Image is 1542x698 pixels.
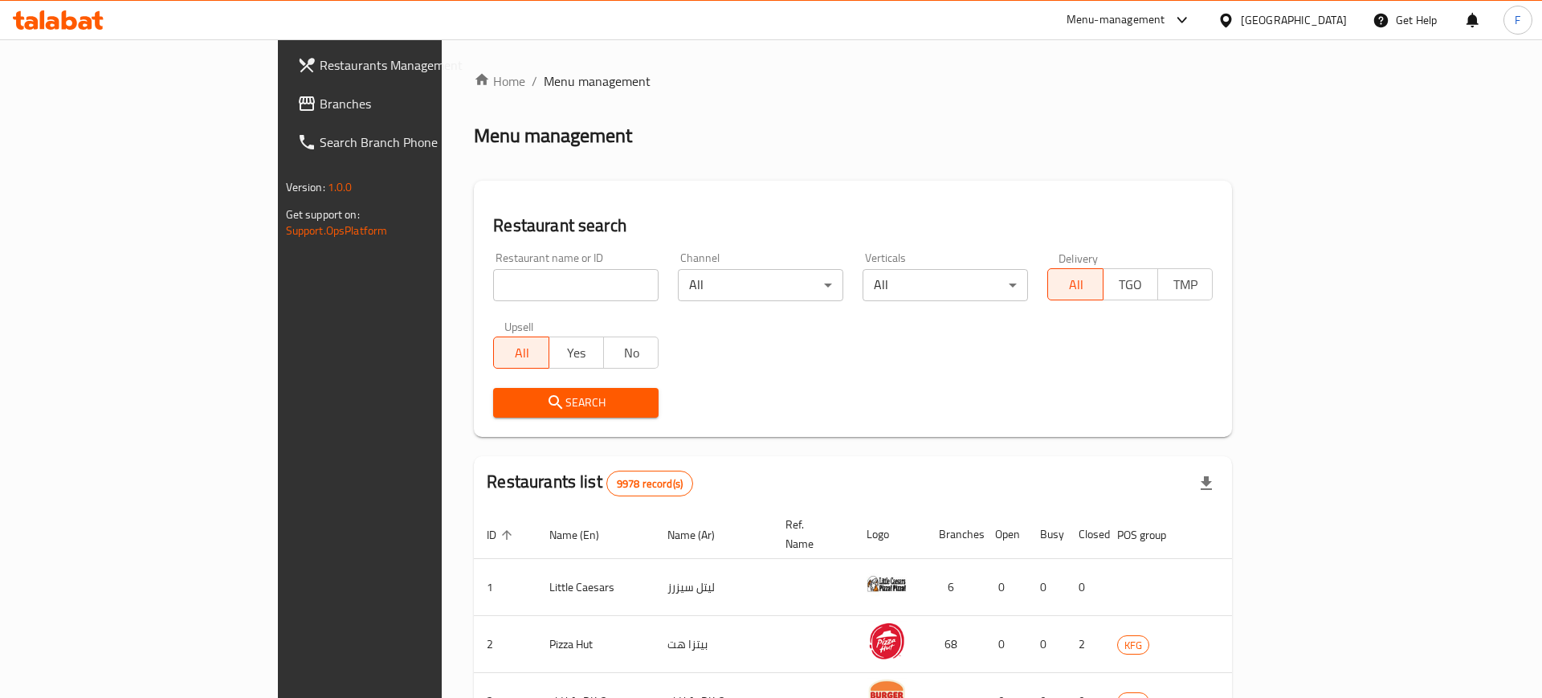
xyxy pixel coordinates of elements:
h2: Restaurant search [493,214,1213,238]
span: TMP [1165,273,1206,296]
div: Menu-management [1067,10,1165,30]
span: TGO [1110,273,1152,296]
td: 0 [1027,616,1066,673]
td: ليتل سيزرز [655,559,773,616]
div: Export file [1187,464,1226,503]
td: 0 [982,616,1027,673]
th: Busy [1027,510,1066,559]
h2: Menu management [474,123,632,149]
span: Yes [556,341,598,365]
span: Menu management [544,71,651,91]
span: Search [506,393,646,413]
td: Pizza Hut [536,616,655,673]
span: All [500,341,542,365]
td: Little Caesars [536,559,655,616]
span: Ref. Name [785,515,834,553]
img: Pizza Hut [867,621,907,661]
div: [GEOGRAPHIC_DATA] [1241,11,1347,29]
button: No [603,337,659,369]
span: KFG [1118,636,1148,655]
button: TGO [1103,268,1158,300]
img: Little Caesars [867,564,907,604]
span: F [1515,11,1520,29]
input: Search for restaurant name or ID.. [493,269,659,301]
span: Branches [320,94,523,113]
h2: Restaurants list [487,470,693,496]
span: 1.0.0 [328,177,353,198]
label: Upsell [504,320,534,332]
span: Name (Ar) [667,525,736,545]
span: Get support on: [286,204,360,225]
td: 0 [1027,559,1066,616]
th: Logo [854,510,926,559]
td: بيتزا هت [655,616,773,673]
th: Open [982,510,1027,559]
div: All [863,269,1028,301]
label: Delivery [1059,252,1099,263]
button: All [493,337,549,369]
button: Yes [549,337,604,369]
span: ID [487,525,517,545]
span: POS group [1117,525,1187,545]
span: No [610,341,652,365]
div: All [678,269,843,301]
th: Branches [926,510,982,559]
td: 2 [1066,616,1104,673]
span: Restaurants Management [320,55,523,75]
a: Restaurants Management [284,46,536,84]
td: 6 [926,559,982,616]
button: All [1047,268,1103,300]
a: Search Branch Phone [284,123,536,161]
span: 9978 record(s) [607,476,692,492]
th: Closed [1066,510,1104,559]
a: Branches [284,84,536,123]
a: Support.OpsPlatform [286,220,388,241]
span: Version: [286,177,325,198]
nav: breadcrumb [474,71,1232,91]
td: 68 [926,616,982,673]
button: TMP [1157,268,1213,300]
span: Name (En) [549,525,620,545]
td: 0 [1066,559,1104,616]
span: All [1055,273,1096,296]
div: Total records count [606,471,693,496]
span: Search Branch Phone [320,133,523,152]
button: Search [493,388,659,418]
td: 0 [982,559,1027,616]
